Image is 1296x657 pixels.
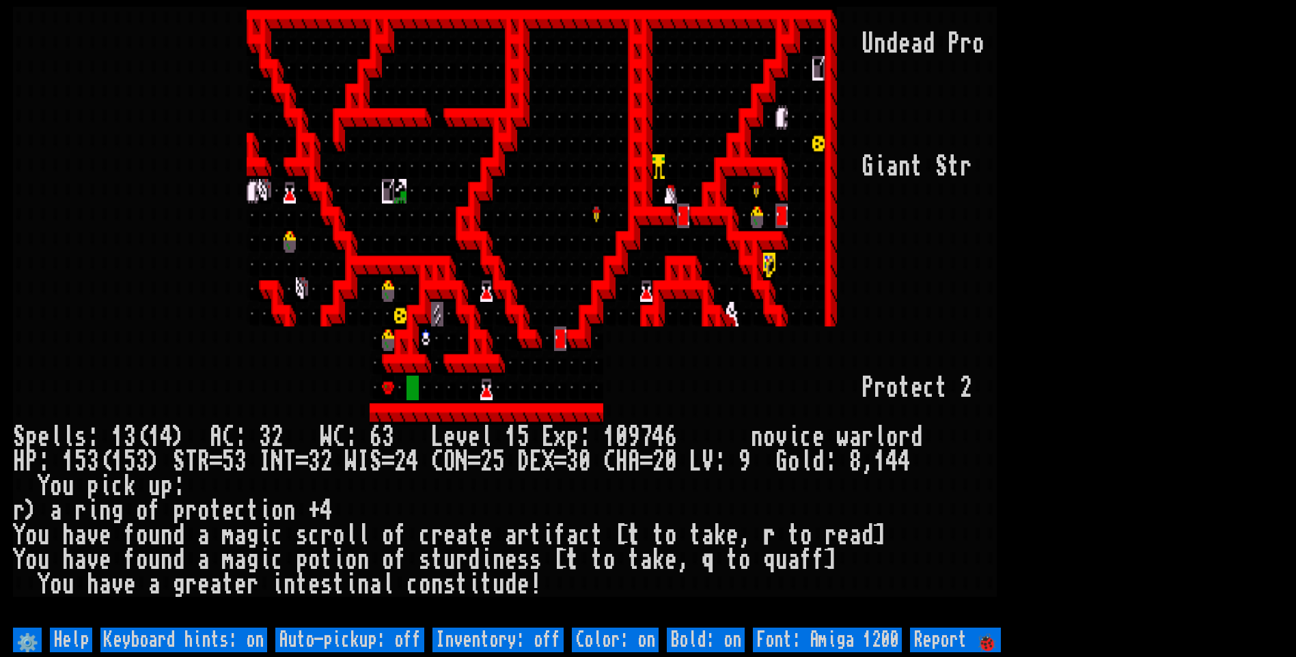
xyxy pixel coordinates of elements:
div: p [296,548,308,572]
div: ( [99,449,111,474]
div: 1 [603,425,616,449]
div: : [579,425,591,449]
div: 2 [271,425,284,449]
div: c [579,523,591,548]
div: S [173,449,185,474]
div: : [234,425,247,449]
div: f [812,548,825,572]
div: p [161,474,173,499]
div: 0 [665,449,677,474]
div: ] [874,523,886,548]
div: o [345,548,357,572]
div: = [296,449,308,474]
div: T [284,449,296,474]
div: = [210,449,222,474]
div: x [554,425,566,449]
div: o [972,31,984,56]
div: a [197,548,210,572]
div: e [665,548,677,572]
div: 3 [136,449,148,474]
div: 5 [124,449,136,474]
div: v [87,548,99,572]
div: a [148,572,161,597]
div: L [431,425,443,449]
div: t [529,523,542,548]
div: o [25,548,38,572]
div: i [788,425,800,449]
div: : [825,449,837,474]
input: Inventory: off [432,628,564,652]
div: 9 [628,425,640,449]
div: n [357,548,370,572]
div: r [517,523,529,548]
div: W [345,449,357,474]
input: ⚙️ [13,628,42,652]
div: o [800,523,812,548]
div: p [173,499,185,523]
div: 4 [406,449,419,474]
div: t [210,499,222,523]
div: 4 [652,425,665,449]
div: s [517,548,529,572]
div: 6 [370,425,382,449]
div: ) [148,449,161,474]
div: C [603,449,616,474]
div: 2 [480,449,493,474]
div: W [320,425,333,449]
div: 2 [320,449,333,474]
div: ( [136,425,148,449]
div: t [911,154,923,179]
div: a [74,548,87,572]
div: u [148,523,161,548]
input: Bold: on [667,628,745,652]
div: 5 [222,449,234,474]
div: , [739,523,751,548]
div: m [222,523,234,548]
div: H [13,449,25,474]
div: o [886,425,898,449]
div: e [99,523,111,548]
div: e [222,499,234,523]
div: k [652,548,665,572]
div: [ [554,548,566,572]
div: V [702,449,714,474]
div: r [13,499,25,523]
div: d [911,425,923,449]
div: a [505,523,517,548]
div: 3 [124,425,136,449]
div: 3 [234,449,247,474]
div: 4 [886,449,898,474]
div: 8 [849,449,861,474]
div: 5 [517,425,529,449]
div: 2 [652,449,665,474]
div: v [111,572,124,597]
div: i [480,548,493,572]
div: U [861,31,874,56]
div: d [812,449,825,474]
div: d [886,31,898,56]
div: e [480,523,493,548]
div: i [87,499,99,523]
div: 1 [505,425,517,449]
input: Color: on [572,628,659,652]
div: : [345,425,357,449]
div: c [308,523,320,548]
div: g [247,523,259,548]
div: r [185,572,197,597]
div: n [284,499,296,523]
div: o [763,425,775,449]
div: t [898,376,911,400]
div: f [394,523,406,548]
div: g [247,548,259,572]
div: I [259,449,271,474]
div: g [173,572,185,597]
div: : [714,449,726,474]
div: r [898,425,911,449]
div: r [320,523,333,548]
div: t [935,376,948,400]
div: n [161,548,173,572]
div: l [480,425,493,449]
div: l [800,449,812,474]
div: T [185,449,197,474]
div: n [161,523,173,548]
